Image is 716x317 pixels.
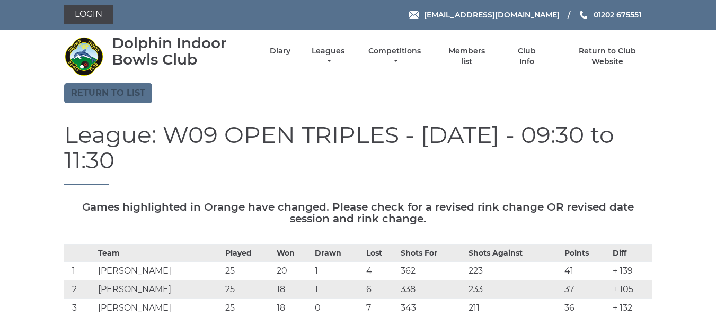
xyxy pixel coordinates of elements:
td: 2 [64,280,96,298]
th: Points [562,244,610,261]
td: 1 [64,261,96,280]
td: 37 [562,280,610,298]
td: 41 [562,261,610,280]
a: Return to list [64,83,152,103]
td: + 105 [610,280,652,298]
td: [PERSON_NAME] [95,280,223,298]
th: Lost [364,244,398,261]
th: Won [274,244,312,261]
th: Shots For [398,244,466,261]
a: Login [64,5,113,24]
img: Dolphin Indoor Bowls Club [64,37,104,76]
th: Team [95,244,223,261]
img: Email [409,11,419,19]
td: 25 [223,298,274,317]
td: 4 [364,261,398,280]
a: Club Info [510,46,544,67]
td: 18 [274,280,312,298]
a: Leagues [309,46,347,67]
th: Diff [610,244,652,261]
a: Members list [442,46,491,67]
td: 1 [312,280,364,298]
a: Email [EMAIL_ADDRESS][DOMAIN_NAME] [409,9,560,21]
span: [EMAIL_ADDRESS][DOMAIN_NAME] [424,10,560,20]
h1: League: W09 OPEN TRIPLES - [DATE] - 09:30 to 11:30 [64,122,652,185]
td: [PERSON_NAME] [95,261,223,280]
a: Diary [270,46,290,56]
td: [PERSON_NAME] [95,298,223,317]
td: + 139 [610,261,652,280]
td: 223 [466,261,562,280]
td: 338 [398,280,466,298]
td: 20 [274,261,312,280]
td: 1 [312,261,364,280]
span: 01202 675551 [594,10,641,20]
td: 18 [274,298,312,317]
td: 25 [223,280,274,298]
td: 25 [223,261,274,280]
td: 6 [364,280,398,298]
td: 211 [466,298,562,317]
th: Shots Against [466,244,562,261]
td: 36 [562,298,610,317]
a: Return to Club Website [562,46,652,67]
img: Phone us [580,11,587,19]
td: 3 [64,298,96,317]
td: 343 [398,298,466,317]
td: 0 [312,298,364,317]
th: Played [223,244,274,261]
td: 362 [398,261,466,280]
td: 7 [364,298,398,317]
a: Competitions [366,46,424,67]
h5: Games highlighted in Orange have changed. Please check for a revised rink change OR revised date ... [64,201,652,224]
a: Phone us 01202 675551 [578,9,641,21]
div: Dolphin Indoor Bowls Club [112,35,251,68]
th: Drawn [312,244,364,261]
td: 233 [466,280,562,298]
td: + 132 [610,298,652,317]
